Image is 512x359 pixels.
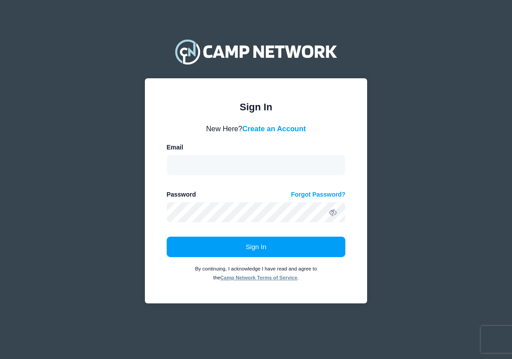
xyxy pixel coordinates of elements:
small: By continuing, I acknowledge I have read and agree to the . [195,266,317,280]
label: Email [167,143,183,152]
a: Forgot Password? [291,190,346,199]
div: New Here? [167,123,346,134]
button: Sign In [167,237,346,257]
a: Camp Network Terms of Service [220,275,297,280]
div: Sign In [167,100,346,114]
label: Password [167,190,196,199]
img: Camp Network [171,34,341,69]
a: Create an Account [242,125,306,133]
